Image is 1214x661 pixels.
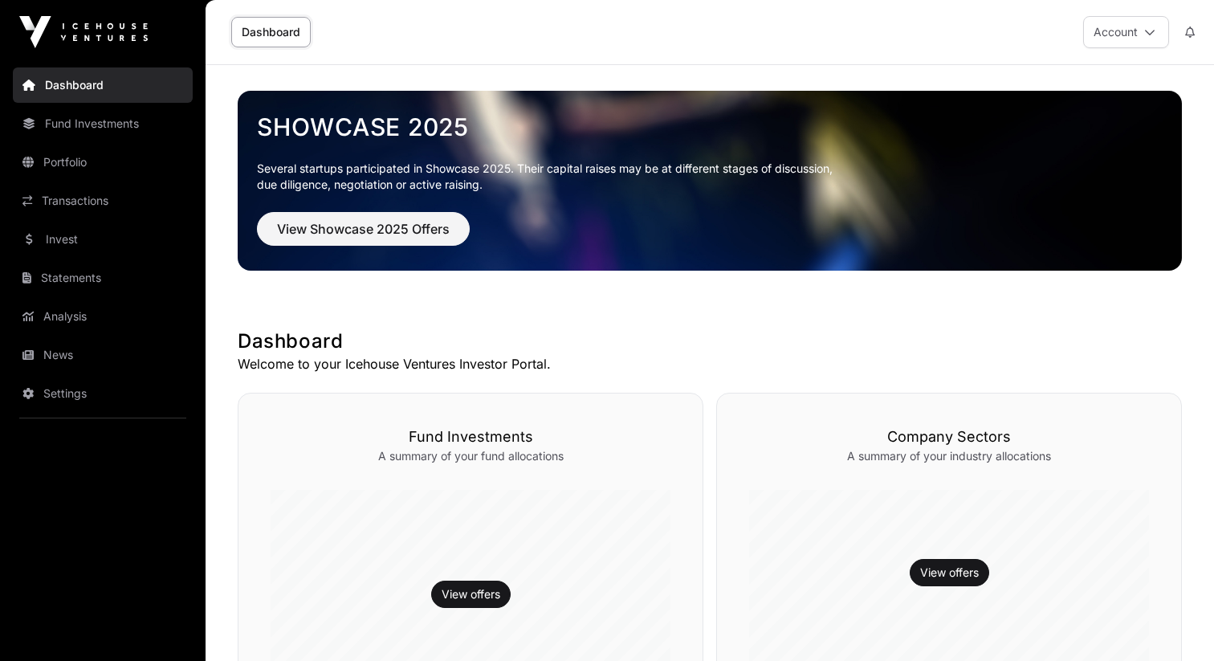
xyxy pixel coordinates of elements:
a: Settings [13,376,193,411]
button: Account [1083,16,1169,48]
button: View offers [910,559,989,586]
a: View offers [442,586,500,602]
button: View Showcase 2025 Offers [257,212,470,246]
span: View Showcase 2025 Offers [277,219,450,239]
a: Portfolio [13,145,193,180]
h1: Dashboard [238,328,1182,354]
iframe: Chat Widget [1134,584,1214,661]
a: Dashboard [231,17,311,47]
a: Transactions [13,183,193,218]
img: Showcase 2025 [238,91,1182,271]
a: View offers [920,565,979,581]
a: Dashboard [13,67,193,103]
a: Statements [13,260,193,296]
p: A summary of your fund allocations [271,448,670,464]
h3: Company Sectors [749,426,1149,448]
a: Invest [13,222,193,257]
h3: Fund Investments [271,426,670,448]
img: Icehouse Ventures Logo [19,16,148,48]
a: Fund Investments [13,106,193,141]
a: Showcase 2025 [257,112,1163,141]
p: Welcome to your Icehouse Ventures Investor Portal. [238,354,1182,373]
a: Analysis [13,299,193,334]
a: News [13,337,193,373]
button: View offers [431,581,511,608]
a: View Showcase 2025 Offers [257,228,470,244]
p: A summary of your industry allocations [749,448,1149,464]
p: Several startups participated in Showcase 2025. Their capital raises may be at different stages o... [257,161,1163,193]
